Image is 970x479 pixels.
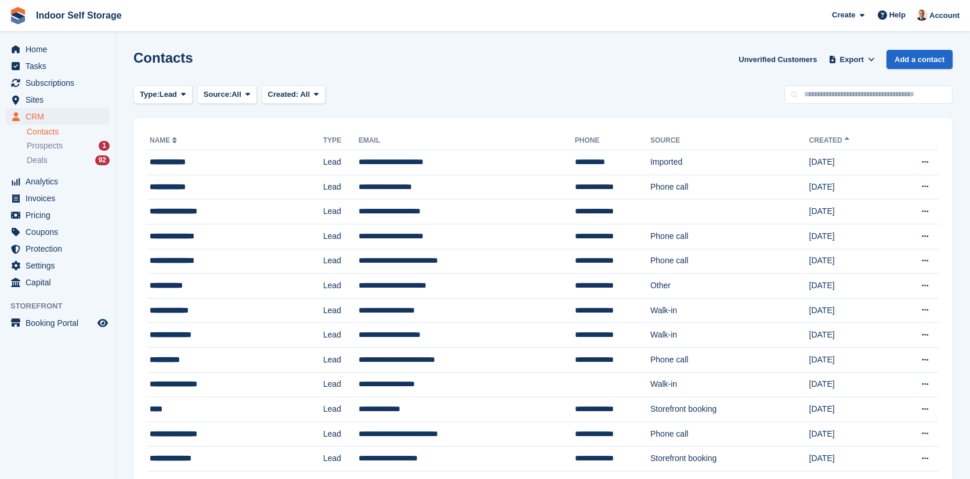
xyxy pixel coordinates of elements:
button: Source: All [197,85,257,104]
span: Sites [26,92,95,108]
span: Invoices [26,190,95,206]
span: Settings [26,257,95,274]
td: Lead [323,422,359,447]
div: 92 [95,155,110,165]
td: Lead [323,372,359,397]
span: Tasks [26,58,95,74]
span: Prospects [27,140,63,151]
a: Name [150,136,179,144]
span: Created: [268,90,299,99]
td: Lead [323,447,359,471]
td: Imported [650,150,809,175]
h1: Contacts [133,50,193,66]
span: Capital [26,274,95,291]
span: CRM [26,108,95,125]
td: Lead [323,224,359,249]
td: Lead [323,249,359,274]
span: All [231,89,241,100]
span: Create [832,9,855,21]
a: Preview store [96,316,110,330]
td: Lead [323,175,359,199]
th: Type [323,132,359,150]
td: [DATE] [809,397,892,422]
a: Add a contact [886,50,953,69]
td: Lead [323,347,359,372]
td: Lead [323,199,359,224]
td: Walk-in [650,323,809,348]
span: Booking Portal [26,315,95,331]
a: menu [6,207,110,223]
button: Type: Lead [133,85,193,104]
span: Account [929,10,960,21]
td: Phone call [650,224,809,249]
a: menu [6,257,110,274]
a: menu [6,241,110,257]
span: Protection [26,241,95,257]
span: Lead [160,89,177,100]
img: Tim Bishop [916,9,928,21]
span: Help [889,9,906,21]
a: menu [6,41,110,57]
a: menu [6,75,110,91]
td: [DATE] [809,372,892,397]
span: Source: [204,89,231,100]
td: Phone call [650,175,809,199]
td: Lead [323,323,359,348]
td: Other [650,274,809,299]
a: Contacts [27,126,110,137]
th: Source [650,132,809,150]
td: Walk-in [650,298,809,323]
td: Phone call [650,249,809,274]
span: Type: [140,89,160,100]
button: Export [826,50,877,69]
td: Storefront booking [650,447,809,471]
td: Lead [323,298,359,323]
a: Created [809,136,852,144]
td: [DATE] [809,422,892,447]
td: [DATE] [809,274,892,299]
a: menu [6,315,110,331]
td: [DATE] [809,199,892,224]
img: stora-icon-8386f47178a22dfd0bd8f6a31ec36ba5ce8667c1dd55bd0f319d3a0aa187defe.svg [9,7,27,24]
a: menu [6,224,110,240]
a: Prospects 1 [27,140,110,152]
td: Lead [323,397,359,422]
td: Storefront booking [650,397,809,422]
td: Walk-in [650,372,809,397]
a: Deals 92 [27,154,110,166]
td: [DATE] [809,298,892,323]
button: Created: All [262,85,325,104]
span: Export [840,54,864,66]
span: Analytics [26,173,95,190]
td: [DATE] [809,175,892,199]
td: [DATE] [809,150,892,175]
a: Indoor Self Storage [31,6,126,25]
span: Home [26,41,95,57]
td: Phone call [650,347,809,372]
td: Lead [323,274,359,299]
span: Subscriptions [26,75,95,91]
a: menu [6,58,110,74]
span: All [300,90,310,99]
span: Deals [27,155,48,166]
td: [DATE] [809,323,892,348]
td: Lead [323,150,359,175]
div: 1 [99,141,110,151]
td: Phone call [650,422,809,447]
td: [DATE] [809,224,892,249]
a: Unverified Customers [734,50,821,69]
th: Phone [575,132,650,150]
td: [DATE] [809,447,892,471]
a: menu [6,173,110,190]
span: Storefront [10,300,115,312]
a: menu [6,274,110,291]
th: Email [359,132,575,150]
span: Pricing [26,207,95,223]
a: menu [6,92,110,108]
td: [DATE] [809,347,892,372]
td: [DATE] [809,249,892,274]
span: Coupons [26,224,95,240]
a: menu [6,108,110,125]
a: menu [6,190,110,206]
